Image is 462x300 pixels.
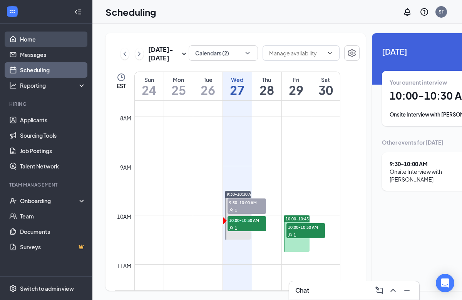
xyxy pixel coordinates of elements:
div: 8am [119,114,133,122]
h1: 24 [135,83,164,97]
div: Fri [282,76,311,83]
div: 10am [115,212,133,221]
button: Calendars (2)ChevronDown [189,45,258,61]
a: August 24, 2025 [135,72,164,100]
span: 10:00-10:30 AM [286,223,325,231]
span: 1 [235,225,237,231]
a: SurveysCrown [20,239,86,255]
svg: ChevronRight [136,49,143,58]
div: Open Intercom Messenger [436,274,454,292]
span: 1 [294,232,296,238]
div: Sun [135,76,164,83]
a: August 27, 2025 [223,72,252,100]
button: Minimize [401,284,413,297]
h1: 25 [164,83,193,97]
svg: ChevronLeft [121,49,129,58]
input: Manage availability [269,49,324,57]
h3: Chat [295,286,309,295]
a: Messages [20,47,86,62]
h1: 29 [282,83,311,97]
h3: [DATE] - [DATE] [148,45,179,62]
a: August 29, 2025 [282,72,311,100]
a: Applicants [20,112,86,128]
a: Settings [344,45,360,62]
h1: 27 [223,83,252,97]
svg: Collapse [74,8,82,16]
svg: Settings [9,285,17,292]
button: ChevronRight [135,48,144,60]
div: Onboarding [20,197,79,205]
span: 10:00-10:45 AM [286,216,316,222]
a: Team [20,208,86,224]
svg: ChevronUp [388,286,398,295]
span: 9:30-10:30 AM [227,192,254,197]
button: Settings [344,45,360,61]
div: Sat [311,76,340,83]
div: Reporting [20,82,86,89]
svg: QuestionInfo [420,7,429,17]
div: Mon [164,76,193,83]
a: August 26, 2025 [193,72,222,100]
h1: 26 [193,83,222,97]
a: Scheduling [20,62,86,78]
div: Tue [193,76,222,83]
svg: ComposeMessage [375,286,384,295]
svg: Notifications [403,7,412,17]
svg: ChevronDown [244,49,251,57]
button: ChevronLeft [121,48,129,60]
div: 11am [115,262,133,270]
svg: Analysis [9,82,17,89]
svg: User [288,233,293,237]
h1: 28 [252,83,281,97]
a: August 25, 2025 [164,72,193,100]
button: ChevronUp [387,284,399,297]
svg: Clock [117,73,126,82]
div: Switch to admin view [20,285,74,292]
h1: 30 [311,83,340,97]
a: Sourcing Tools [20,128,86,143]
a: August 30, 2025 [311,72,340,100]
span: EST [117,82,126,90]
svg: SmallChevronDown [179,49,189,58]
a: Home [20,32,86,47]
div: ST [439,8,444,15]
a: August 28, 2025 [252,72,281,100]
span: 9:30-10:00 AM [228,198,266,206]
div: Thu [252,76,281,83]
svg: Minimize [402,286,412,295]
span: 1 [235,208,237,213]
button: ComposeMessage [373,284,385,297]
svg: WorkstreamLogo [8,8,16,15]
a: Job Postings [20,143,86,158]
svg: UserCheck [9,197,17,205]
h1: Scheduling [105,5,156,18]
a: Talent Network [20,158,86,174]
svg: Settings [347,48,357,58]
span: 10:00-10:30 AM [228,216,266,224]
div: Wed [223,76,252,83]
svg: ChevronDown [327,50,333,56]
div: Team Management [9,182,84,188]
a: Documents [20,224,86,239]
div: 9am [119,163,133,172]
svg: User [229,208,234,213]
svg: User [229,226,234,230]
div: Hiring [9,101,84,107]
